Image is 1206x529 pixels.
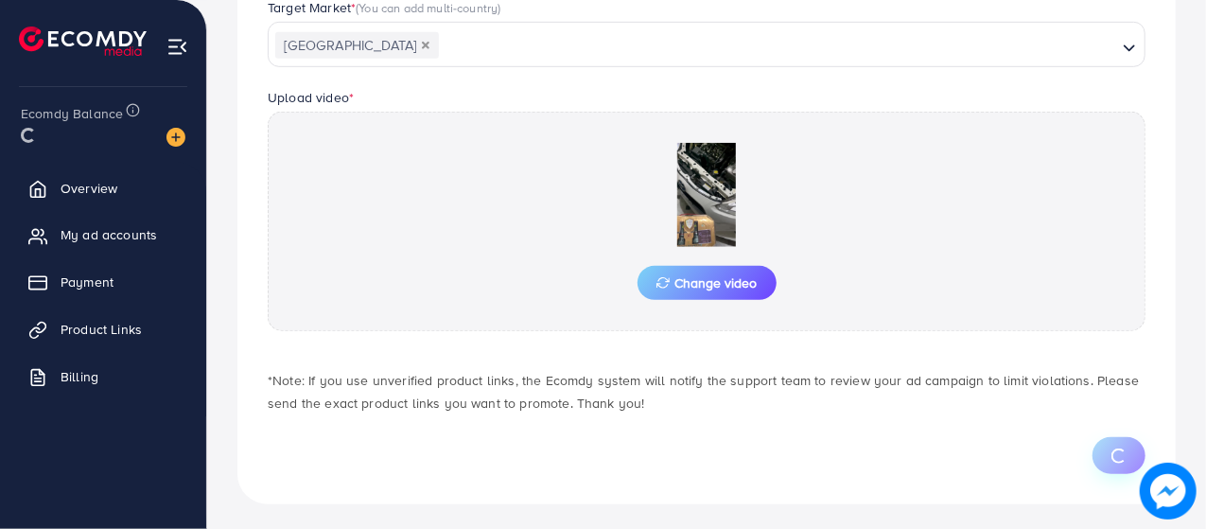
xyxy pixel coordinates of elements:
[421,41,430,50] button: Deselect Pakistan
[61,320,142,339] span: Product Links
[14,216,192,254] a: My ad accounts
[61,273,114,291] span: Payment
[268,88,354,107] label: Upload video
[1141,464,1195,518] img: image
[14,263,192,301] a: Payment
[14,169,192,207] a: Overview
[612,143,801,247] img: Preview Image
[275,32,439,59] span: [GEOGRAPHIC_DATA]
[61,179,117,198] span: Overview
[638,266,777,300] button: Change video
[268,369,1145,414] p: *Note: If you use unverified product links, the Ecomdy system will notify the support team to rev...
[61,367,98,386] span: Billing
[441,31,1115,61] input: Search for option
[656,276,758,290] span: Change video
[14,310,192,348] a: Product Links
[268,22,1145,67] div: Search for option
[166,128,185,147] img: image
[166,36,188,58] img: menu
[19,26,147,56] img: logo
[61,225,157,244] span: My ad accounts
[21,104,123,123] span: Ecomdy Balance
[14,358,192,396] a: Billing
